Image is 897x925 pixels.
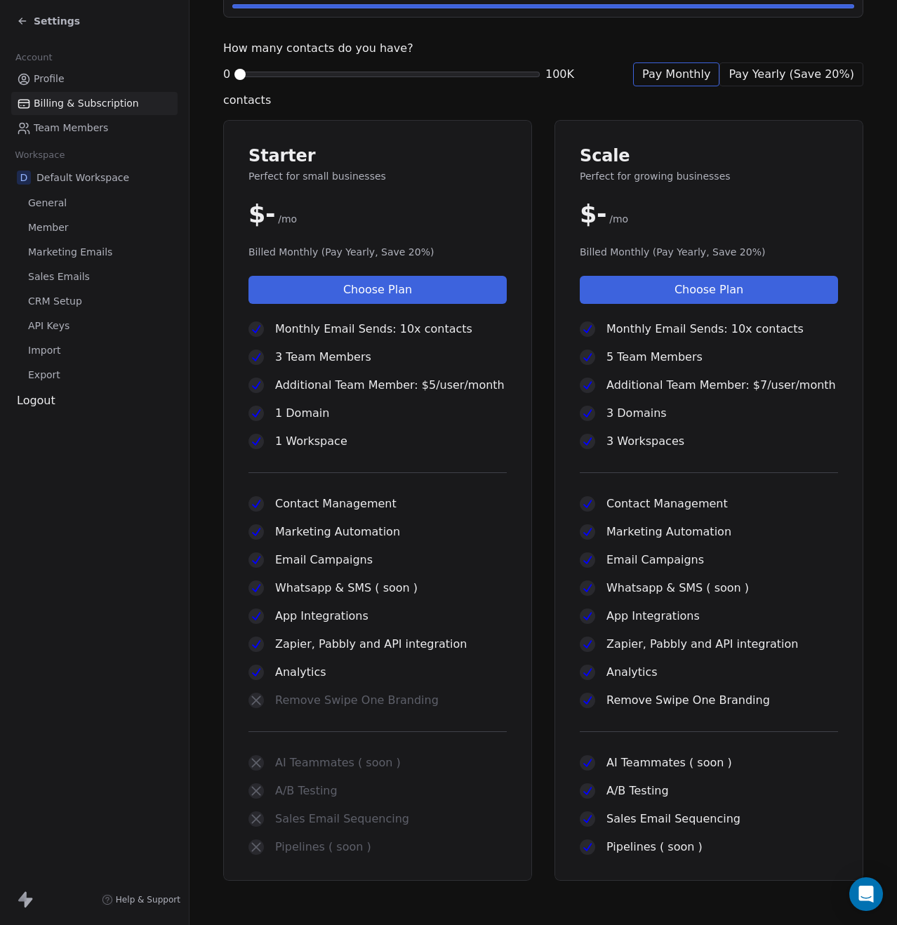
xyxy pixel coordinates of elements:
[17,171,31,185] span: D
[275,692,439,709] span: Remove Swipe One Branding
[248,245,507,259] span: Billed Monthly (Pay Yearly, Save 20%)
[34,14,80,28] span: Settings
[11,392,178,409] div: Logout
[275,524,400,540] span: Marketing Automation
[580,276,838,304] button: Choose Plan
[729,66,854,83] span: Pay Yearly (Save 20%)
[580,169,838,183] span: Perfect for growing businesses
[223,40,413,57] span: How many contacts do you have?
[275,811,409,827] span: Sales Email Sequencing
[606,783,669,799] span: A/B Testing
[28,245,112,260] span: Marketing Emails
[28,294,82,309] span: CRM Setup
[9,145,71,166] span: Workspace
[275,839,371,856] span: Pipelines ( soon )
[248,145,507,166] span: Starter
[248,200,275,228] span: $ -
[606,495,728,512] span: Contact Management
[28,319,69,333] span: API Keys
[275,636,467,653] span: Zapier, Pabbly and API integration
[28,220,69,235] span: Member
[275,349,371,366] span: 3 Team Members
[223,92,271,109] span: contacts
[275,405,329,422] span: 1 Domain
[248,169,507,183] span: Perfect for small businesses
[9,47,58,68] span: Account
[28,343,60,358] span: Import
[275,552,373,568] span: Email Campaigns
[606,377,836,394] span: Additional Team Member: $7/user/month
[102,894,180,905] a: Help & Support
[275,783,338,799] span: A/B Testing
[11,364,178,387] a: Export
[580,200,606,228] span: $ -
[275,377,505,394] span: Additional Team Member: $5/user/month
[28,269,90,284] span: Sales Emails
[580,145,838,166] span: Scale
[606,552,704,568] span: Email Campaigns
[11,290,178,313] a: CRM Setup
[606,524,731,540] span: Marketing Automation
[248,276,507,304] button: Choose Plan
[17,14,80,28] a: Settings
[606,433,684,450] span: 3 Workspaces
[36,171,129,185] span: Default Workspace
[606,405,667,422] span: 3 Domains
[606,608,700,625] span: App Integrations
[11,192,178,215] a: General
[606,580,749,597] span: Whatsapp & SMS ( soon )
[606,349,703,366] span: 5 Team Members
[11,92,178,115] a: Billing & Subscription
[275,321,472,338] span: Monthly Email Sends: 10x contacts
[609,212,628,226] span: /mo
[606,664,658,681] span: Analytics
[580,245,838,259] span: Billed Monthly (Pay Yearly, Save 20%)
[28,196,67,211] span: General
[11,265,178,288] a: Sales Emails
[606,636,798,653] span: Zapier, Pabbly and API integration
[606,321,804,338] span: Monthly Email Sends: 10x contacts
[275,664,326,681] span: Analytics
[34,121,108,135] span: Team Members
[275,495,397,512] span: Contact Management
[11,339,178,362] a: Import
[275,754,401,771] span: AI Teammates ( soon )
[11,241,178,264] a: Marketing Emails
[11,117,178,140] a: Team Members
[11,67,178,91] a: Profile
[606,754,732,771] span: AI Teammates ( soon )
[275,433,347,450] span: 1 Workspace
[606,692,770,709] span: Remove Swipe One Branding
[275,580,418,597] span: Whatsapp & SMS ( soon )
[275,608,368,625] span: App Integrations
[34,72,65,86] span: Profile
[606,839,703,856] span: Pipelines ( soon )
[545,66,574,83] span: 100K
[849,877,883,911] div: Open Intercom Messenger
[223,66,230,83] span: 0
[278,212,297,226] span: /mo
[606,811,740,827] span: Sales Email Sequencing
[34,96,139,111] span: Billing & Subscription
[642,66,710,83] span: Pay Monthly
[11,314,178,338] a: API Keys
[116,894,180,905] span: Help & Support
[11,216,178,239] a: Member
[28,368,60,382] span: Export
